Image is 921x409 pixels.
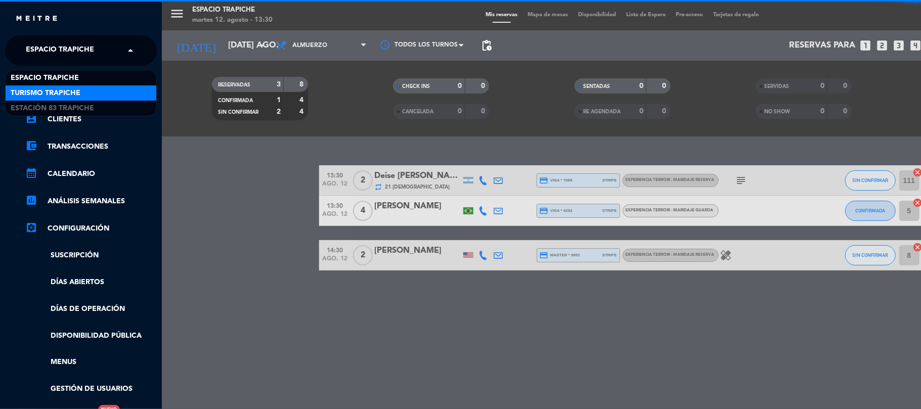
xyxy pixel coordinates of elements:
a: calendar_monthCalendario [25,168,157,180]
a: Configuración [25,222,157,235]
a: Gestión de usuarios [25,383,157,395]
i: account_box [25,112,37,124]
a: account_boxClientes [25,113,157,125]
span: Espacio Trapiche [26,40,94,61]
span: Turismo Trapiche [11,87,80,99]
i: calendar_month [25,167,37,179]
i: assessment [25,194,37,206]
a: Suscripción [25,250,157,261]
a: Días abiertos [25,277,157,288]
img: MEITRE [15,15,58,23]
span: Espacio Trapiche [11,72,79,84]
a: Menus [25,356,157,368]
i: account_balance_wallet [25,140,37,152]
a: assessmentANÁLISIS SEMANALES [25,195,157,207]
a: account_balance_walletTransacciones [25,141,157,153]
span: pending_actions [480,39,493,52]
span: Estación 83 Trapiche [11,103,94,114]
a: Días de Operación [25,303,157,315]
a: Disponibilidad pública [25,330,157,342]
i: settings_applications [25,221,37,234]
